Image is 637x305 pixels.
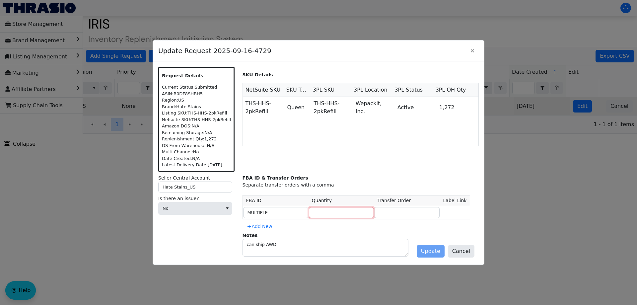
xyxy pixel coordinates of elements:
span: 3PL Status [394,86,423,94]
label: Seller Central Account [158,175,237,182]
th: Label Link [440,195,470,206]
span: 3PL SKU [313,86,335,94]
td: Queen [285,97,311,118]
span: 3PL Location [354,86,388,94]
p: - [443,208,467,218]
button: Add New [243,221,276,232]
button: select [222,202,232,214]
div: Brand: Hate Stains [162,104,231,110]
button: Cancel [448,245,474,258]
th: Quantity [309,195,374,206]
div: Remaining Storage: N/A [162,129,231,136]
div: Amazon DOS: N/A [162,123,231,129]
th: Transfer Order [374,195,440,206]
label: Is there an issue? [158,195,237,202]
button: Close [466,44,479,57]
textarea: can ship AWD [243,239,408,256]
span: SKU Type [286,86,308,94]
td: Active [395,97,437,118]
td: Wepackit, Inc. [353,97,395,118]
span: NetSuite SKU [246,86,281,94]
th: FBA ID [243,195,309,206]
div: Current Status: Submitted [162,84,231,91]
span: 3PL OH Qty [436,86,466,94]
p: SKU Details [243,71,479,78]
div: Separate transfer orders with a comma [243,182,479,189]
label: Notes [243,233,258,238]
p: Request Details [162,72,231,79]
td: THS-HHS-2pkRefill [311,97,353,118]
div: ASIN: B0DF8SHBH5 [162,91,231,97]
div: Netsuite SKU: THS-HHS-2pkRefill [162,116,231,123]
span: No [163,205,218,212]
span: Update Request 2025-09-16-4729 [158,42,466,59]
div: Replenishment Qty: 1,272 [162,136,231,142]
div: Listing SKU: THS-HHS-2pkRefill [162,110,231,116]
div: Region: US [162,97,231,104]
div: Date Created: N/A [162,155,231,162]
div: Multi Channel: No [162,149,231,155]
div: Latest Delivery Date: [DATE] [162,162,231,168]
span: Cancel [452,247,470,255]
td: THS-HHS-2pkRefill [243,97,285,118]
div: FBA ID & Transfer Orders [243,175,479,182]
span: Add New [247,223,272,230]
td: 1,272 [437,97,478,118]
div: DS From Warehouse: N/A [162,142,231,149]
